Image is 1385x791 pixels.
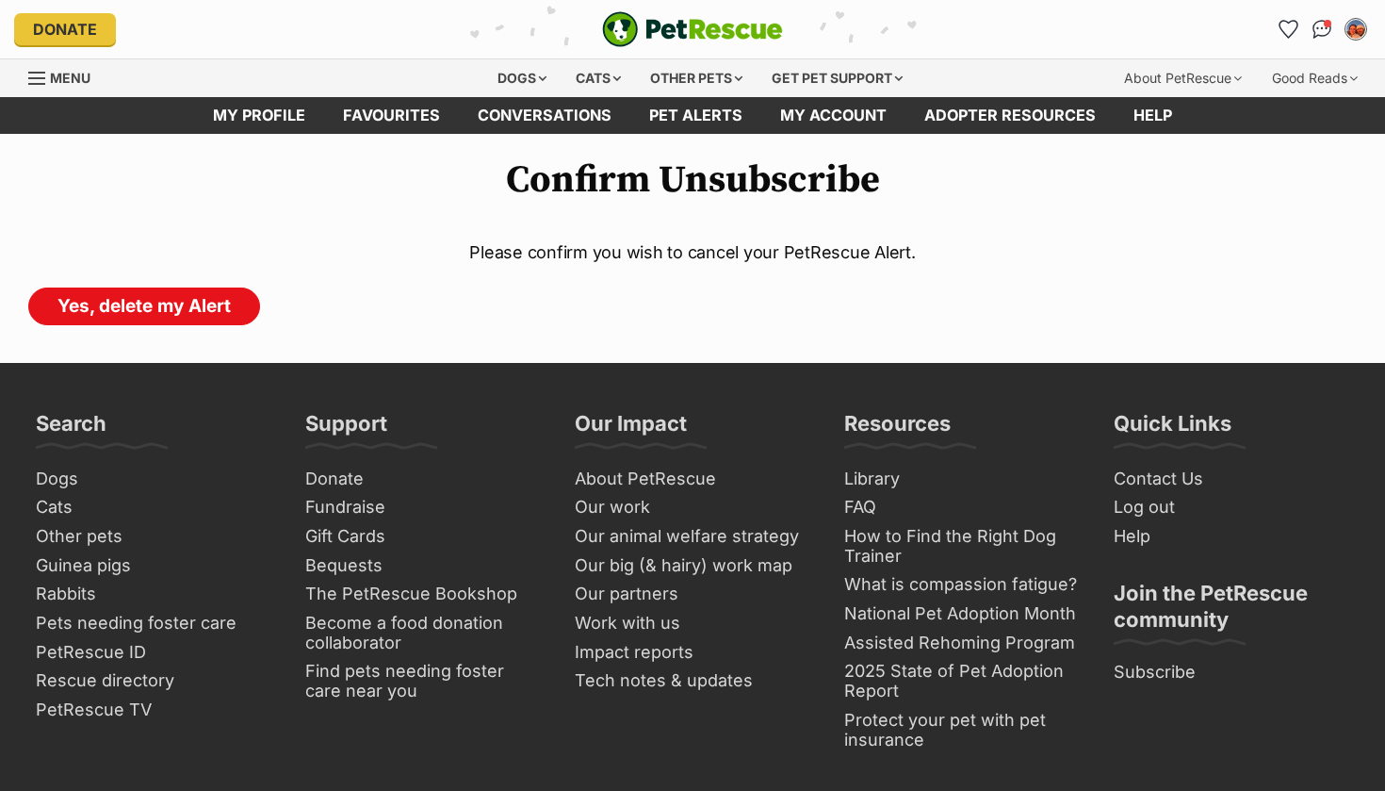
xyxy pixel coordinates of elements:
a: Conversations [1307,14,1337,44]
a: PetRescue TV [28,696,279,725]
a: Library [837,465,1087,494]
h3: Quick Links [1114,410,1231,448]
h3: Resources [844,410,951,448]
a: Dogs [28,465,279,494]
a: The PetRescue Bookshop [298,580,548,609]
a: Our work [567,493,818,522]
a: Pets needing foster care [28,609,279,638]
a: Help [1115,97,1191,134]
a: Find pets needing foster care near you [298,657,548,705]
a: Our partners [567,580,818,609]
a: My account [761,97,905,134]
div: Dogs [484,59,560,97]
a: Bequests [298,552,548,581]
a: Favourites [1273,14,1303,44]
a: Guinea pigs [28,552,279,581]
a: PetRescue ID [28,638,279,667]
a: Gift Cards [298,522,548,552]
img: Jaz De Bono profile pic [1346,20,1365,39]
a: Rescue directory [28,667,279,696]
button: My account [1341,14,1371,44]
a: Our animal welfare strategy [567,522,818,552]
ul: Account quick links [1273,14,1371,44]
a: Pet alerts [630,97,761,134]
a: Work with us [567,609,818,638]
a: Log out [1106,493,1357,522]
a: Fundraise [298,493,548,522]
div: Other pets [637,59,756,97]
h3: Our Impact [575,410,687,448]
a: Menu [28,59,104,93]
a: 2025 State of Pet Adoption Report [837,657,1087,705]
a: Donate [14,13,116,45]
a: PetRescue [602,11,783,47]
a: Protect your pet with pet insurance [837,706,1087,754]
a: Donate [298,465,548,494]
a: Subscribe [1106,658,1357,687]
span: Menu [50,70,90,86]
h3: Search [36,410,106,448]
a: Favourites [324,97,459,134]
h3: Support [305,410,387,448]
a: FAQ [837,493,1087,522]
a: Become a food donation collaborator [298,609,548,657]
a: Impact reports [567,638,818,667]
a: conversations [459,97,630,134]
p: Please confirm you wish to cancel your PetRescue Alert. [28,239,1357,265]
div: Cats [562,59,634,97]
a: Other pets [28,522,279,552]
a: National Pet Adoption Month [837,600,1087,629]
a: What is compassion fatigue? [837,570,1087,600]
a: Tech notes & updates [567,667,818,696]
a: About PetRescue [567,465,818,494]
a: Assisted Rehoming Program [837,629,1087,658]
div: About PetRescue [1111,59,1255,97]
div: Get pet support [758,59,916,97]
img: chat-41dd97257d64d25036548639549fe6c8038ab92f7586957e7f3b1b290dea8141.svg [1312,20,1332,39]
img: logo-e224e6f780fb5917bec1dbf3a21bbac754714ae5b6737aabdf751b685950b380.svg [602,11,783,47]
a: Help [1106,522,1357,552]
a: Yes, delete my Alert [28,288,260,325]
div: Good Reads [1259,59,1371,97]
a: My profile [194,97,324,134]
a: Our big (& hairy) work map [567,552,818,581]
a: Contact Us [1106,465,1357,494]
a: Cats [28,493,279,522]
h3: Join the PetRescue community [1114,580,1349,644]
a: Rabbits [28,580,279,609]
a: Adopter resources [905,97,1115,134]
a: How to Find the Right Dog Trainer [837,522,1087,570]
